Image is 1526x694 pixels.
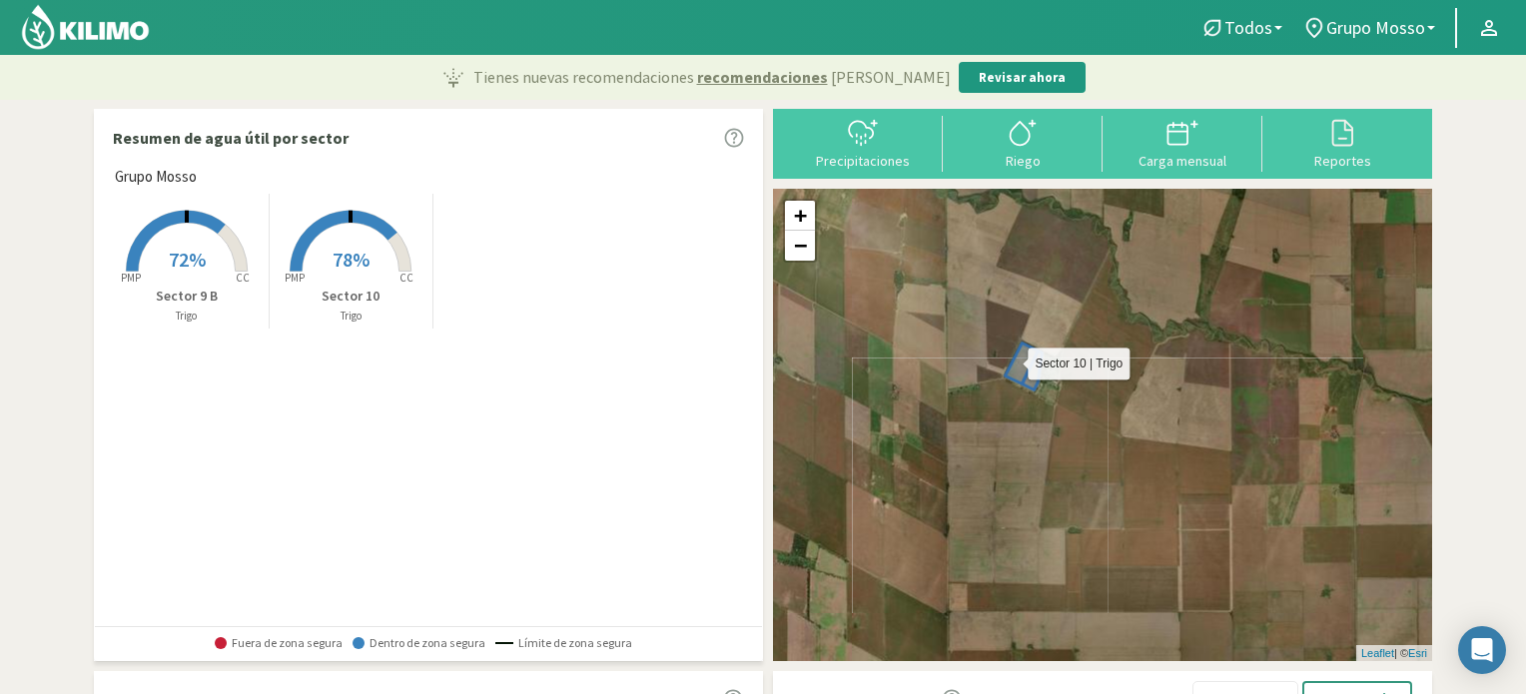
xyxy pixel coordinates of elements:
[785,201,815,231] a: Zoom in
[20,3,151,51] img: Kilimo
[959,62,1086,94] button: Revisar ahora
[1262,116,1422,169] button: Reportes
[270,308,433,325] p: Trigo
[1109,154,1256,168] div: Carga mensual
[789,154,937,168] div: Precipitaciones
[105,286,269,307] p: Sector 9 B
[473,65,951,89] p: Tienes nuevas recomendaciones
[949,154,1097,168] div: Riego
[400,271,414,285] tspan: CC
[105,308,269,325] p: Trigo
[113,126,349,150] p: Resumen de agua útil por sector
[285,271,305,285] tspan: PMP
[333,247,370,272] span: 78%
[1361,647,1394,659] a: Leaflet
[270,286,433,307] p: Sector 10
[236,271,250,285] tspan: CC
[831,65,951,89] span: [PERSON_NAME]
[495,636,632,650] span: Límite de zona segura
[979,68,1066,88] p: Revisar ahora
[353,636,485,650] span: Dentro de zona segura
[783,116,943,169] button: Precipitaciones
[215,636,343,650] span: Fuera de zona segura
[169,247,206,272] span: 72%
[1408,647,1427,659] a: Esri
[1458,626,1506,674] div: Open Intercom Messenger
[785,231,815,261] a: Zoom out
[943,116,1103,169] button: Riego
[121,271,141,285] tspan: PMP
[1103,116,1262,169] button: Carga mensual
[115,166,197,189] span: Grupo Mosso
[1356,645,1432,662] div: | ©
[1224,17,1272,38] span: Todos
[1268,154,1416,168] div: Reportes
[1326,17,1425,38] span: Grupo Mosso
[697,65,828,89] span: recomendaciones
